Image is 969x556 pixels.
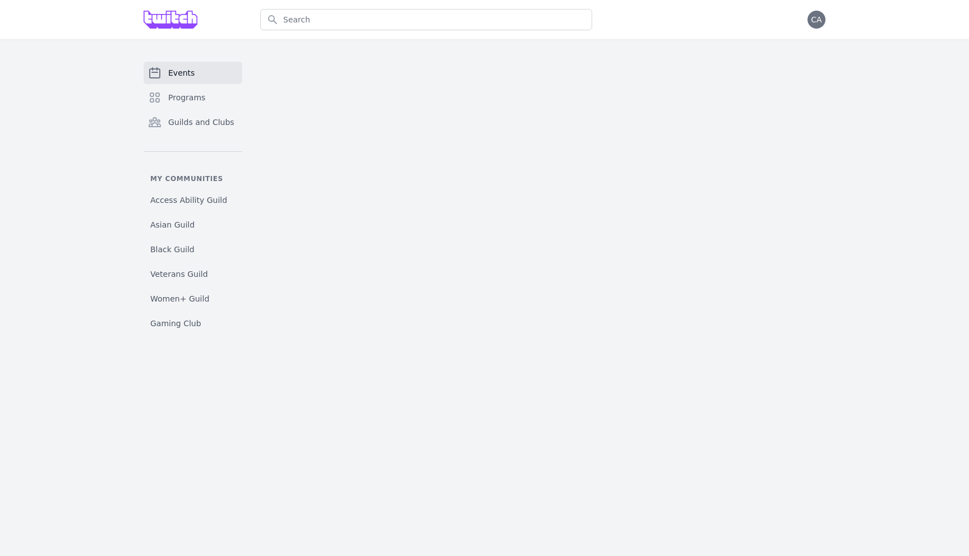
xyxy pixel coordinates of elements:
a: Gaming Club [144,313,242,333]
span: Events [168,67,195,78]
a: Guilds and Clubs [144,111,242,133]
span: Guilds and Clubs [168,117,234,128]
img: Grove [144,11,197,29]
button: CA [807,11,825,29]
a: Programs [144,86,242,109]
span: Access Ability Guild [150,194,227,206]
input: Search [260,9,592,30]
span: Veterans Guild [150,268,208,280]
a: Veterans Guild [144,264,242,284]
span: Asian Guild [150,219,195,230]
span: Black Guild [150,244,195,255]
p: My communities [144,174,242,183]
a: Asian Guild [144,215,242,235]
a: Events [144,62,242,84]
span: Women+ Guild [150,293,209,304]
span: Programs [168,92,205,103]
a: Access Ability Guild [144,190,242,210]
a: Women+ Guild [144,289,242,309]
a: Black Guild [144,239,242,260]
span: CA [811,16,822,24]
span: Gaming Club [150,318,201,329]
nav: Sidebar [144,62,242,333]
